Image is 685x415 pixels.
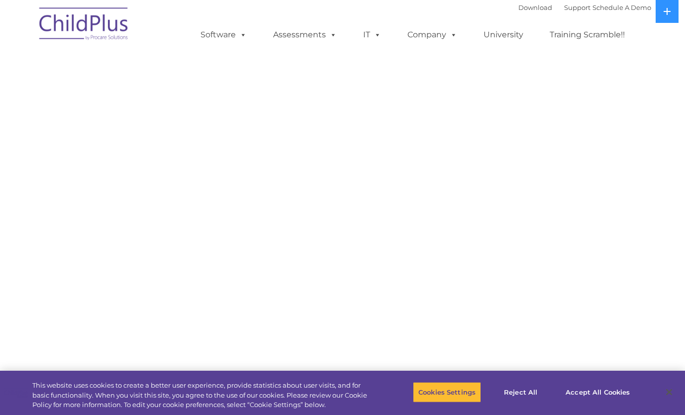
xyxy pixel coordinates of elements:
[474,25,533,45] a: University
[518,3,651,11] font: |
[263,25,347,45] a: Assessments
[540,25,635,45] a: Training Scramble!!
[564,3,590,11] a: Support
[413,382,481,403] button: Cookies Settings
[518,3,552,11] a: Download
[592,3,651,11] a: Schedule A Demo
[353,25,391,45] a: IT
[560,382,635,403] button: Accept All Cookies
[658,381,680,403] button: Close
[397,25,467,45] a: Company
[489,382,552,403] button: Reject All
[191,25,257,45] a: Software
[34,0,134,50] img: ChildPlus by Procare Solutions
